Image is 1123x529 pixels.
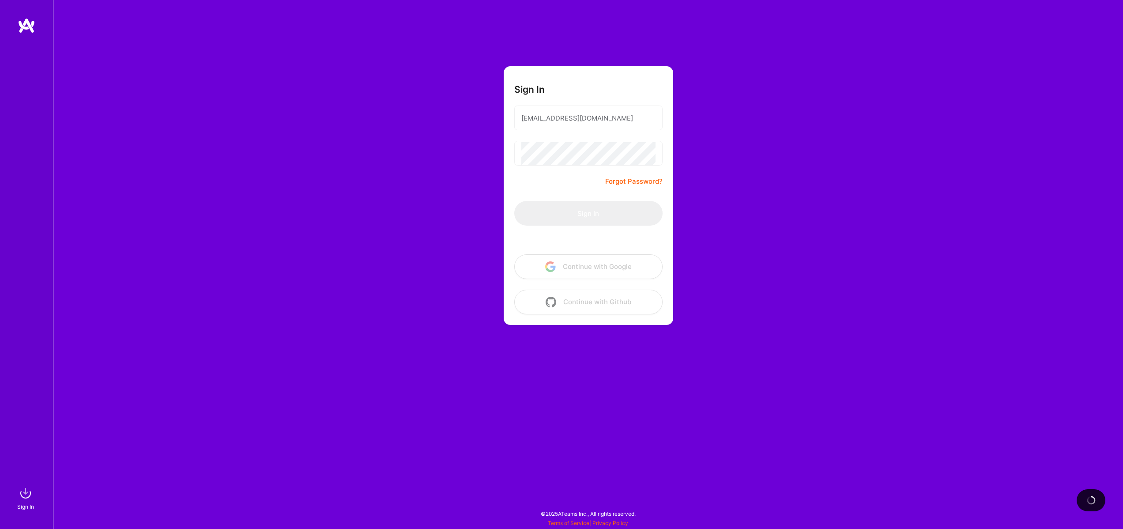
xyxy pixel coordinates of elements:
a: Privacy Policy [592,520,628,526]
button: Sign In [514,201,663,226]
div: Sign In [17,502,34,511]
img: logo [18,18,35,34]
img: icon [546,297,556,307]
a: sign inSign In [19,484,34,511]
input: Email... [521,107,656,129]
img: loading [1086,495,1097,506]
span: | [548,520,628,526]
img: sign in [17,484,34,502]
a: Terms of Service [548,520,589,526]
img: icon [545,261,556,272]
button: Continue with Github [514,290,663,314]
h3: Sign In [514,84,545,95]
a: Forgot Password? [605,176,663,187]
div: © 2025 ATeams Inc., All rights reserved. [53,503,1123,525]
button: Continue with Google [514,254,663,279]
